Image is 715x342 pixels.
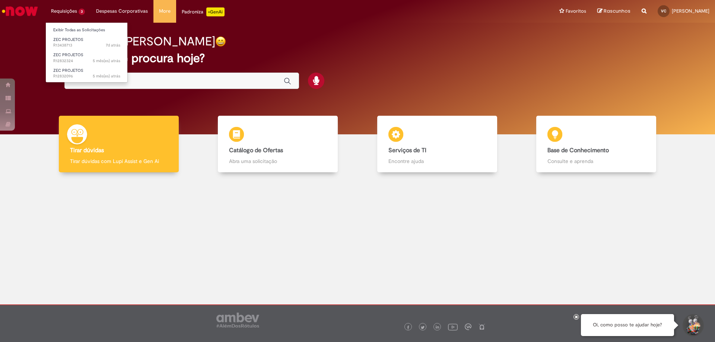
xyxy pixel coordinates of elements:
[672,8,709,14] span: [PERSON_NAME]
[46,36,128,49] a: Aberto R13438713 : ZEC PROJETOS
[229,157,327,165] p: Abra uma solicitação
[93,58,120,64] time: 19/03/2025 19:54:26
[357,116,517,173] a: Serviços de TI Encontre ajuda
[547,147,609,154] b: Base de Conhecimento
[229,147,283,154] b: Catálogo de Ofertas
[96,7,148,15] span: Despesas Corporativas
[215,36,226,47] img: happy-face.png
[93,73,120,79] time: 19/03/2025 17:58:02
[70,157,168,165] p: Tirar dúvidas com Lupi Assist e Gen Ai
[64,35,215,48] h2: Boa tarde, [PERSON_NAME]
[53,42,120,48] span: R13438713
[388,147,426,154] b: Serviços de TI
[46,67,128,80] a: Aberto R12832096 : ZEC PROJETOS
[46,51,128,65] a: Aberto R12832324 : ZEC PROJETOS
[406,326,410,329] img: logo_footer_facebook.png
[64,52,651,65] h2: O que você procura hoje?
[45,22,128,83] ul: Requisições
[436,325,439,330] img: logo_footer_linkedin.png
[517,116,676,173] a: Base de Conhecimento Consulte e aprenda
[106,42,120,48] time: 22/08/2025 09:32:29
[70,147,104,154] b: Tirar dúvidas
[661,9,666,13] span: VC
[159,7,171,15] span: More
[479,323,485,330] img: logo_footer_naosei.png
[39,116,198,173] a: Tirar dúvidas Tirar dúvidas com Lupi Assist e Gen Ai
[93,58,120,64] span: 5 mês(es) atrás
[465,323,471,330] img: logo_footer_workplace.png
[581,314,674,336] div: Oi, como posso te ajudar hoje?
[421,326,425,329] img: logo_footer_twitter.png
[448,322,458,332] img: logo_footer_youtube.png
[79,9,85,15] span: 3
[681,314,704,336] button: Iniciar Conversa de Suporte
[51,7,77,15] span: Requisições
[547,157,645,165] p: Consulte e aprenda
[53,58,120,64] span: R12832324
[198,116,358,173] a: Catálogo de Ofertas Abra uma solicitação
[566,7,586,15] span: Favoritos
[182,7,225,16] div: Padroniza
[53,73,120,79] span: R12832096
[597,8,630,15] a: Rascunhos
[216,313,259,327] img: logo_footer_ambev_rotulo_gray.png
[388,157,486,165] p: Encontre ajuda
[206,7,225,16] p: +GenAi
[53,68,83,73] span: ZEC PROJETOS
[1,4,39,19] img: ServiceNow
[53,37,83,42] span: ZEC PROJETOS
[53,52,83,58] span: ZEC PROJETOS
[106,42,120,48] span: 7d atrás
[46,26,128,34] a: Exibir Todas as Solicitações
[604,7,630,15] span: Rascunhos
[93,73,120,79] span: 5 mês(es) atrás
